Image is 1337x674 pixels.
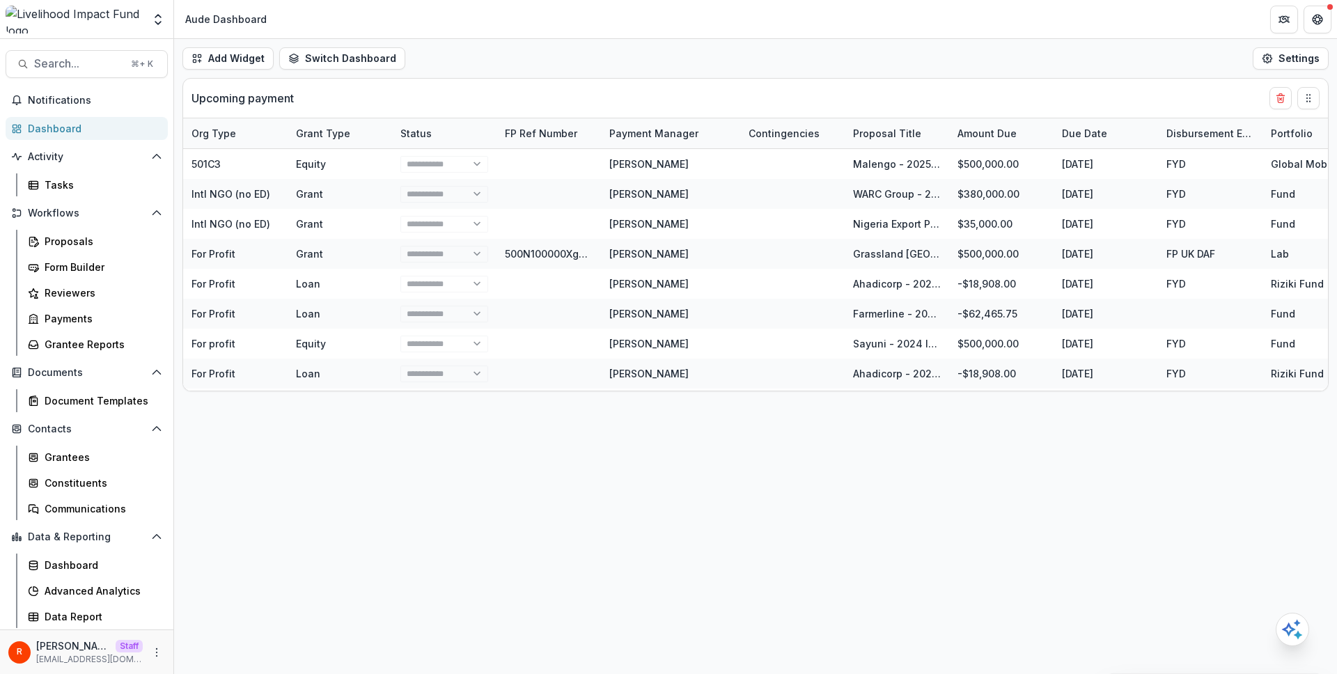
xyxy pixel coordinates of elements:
[949,389,1054,418] div: $1,000,000.00
[6,89,168,111] button: Notifications
[45,583,157,598] div: Advanced Analytics
[22,307,168,330] a: Payments
[22,230,168,253] a: Proposals
[22,281,168,304] a: Reviewers
[845,118,949,148] div: Proposal Title
[740,126,828,141] div: Contingencies
[1271,246,1289,261] div: Lab
[1166,157,1186,171] div: FYD
[853,217,941,231] div: Nigeria Export Promotion Council - 2025 GTKY
[288,118,392,148] div: Grant Type
[28,121,157,136] div: Dashboard
[609,157,689,171] div: [PERSON_NAME]
[1054,359,1158,389] div: [DATE]
[497,126,586,141] div: FP Ref Number
[1271,366,1324,381] div: Riziki Fund
[1166,217,1186,231] div: FYD
[609,306,689,321] div: [PERSON_NAME]
[853,276,941,291] div: Ahadicorp - 2024 Loan
[853,306,941,321] div: Farmerline - 2024 Loan
[601,126,707,141] div: Payment Manager
[949,269,1054,299] div: -$18,908.00
[28,367,146,379] span: Documents
[1269,87,1292,109] button: Delete card
[1270,6,1298,33] button: Partners
[1054,149,1158,179] div: [DATE]
[1054,269,1158,299] div: [DATE]
[949,329,1054,359] div: $500,000.00
[22,256,168,279] a: Form Builder
[45,609,157,624] div: Data Report
[296,336,326,351] div: Equity
[853,246,941,261] div: Grassland [GEOGRAPHIC_DATA] - 2025 Grant (co-funding with Rippleworks)
[22,446,168,469] a: Grantees
[22,173,168,196] a: Tasks
[609,187,689,201] div: [PERSON_NAME]
[191,217,270,231] div: Intl NGO (no ED)
[45,178,157,192] div: Tasks
[279,47,405,70] button: Switch Dashboard
[22,333,168,356] a: Grantee Reports
[6,117,168,140] a: Dashboard
[853,336,941,351] div: Sayuni - 2024 Investment
[1166,187,1186,201] div: FYD
[1158,118,1262,148] div: Disbursement Entity
[288,126,359,141] div: Grant Type
[22,497,168,520] a: Communications
[296,366,320,381] div: Loan
[296,246,323,261] div: Grant
[36,653,143,666] p: [EMAIL_ADDRESS][DOMAIN_NAME]
[1166,276,1186,291] div: FYD
[191,157,221,171] div: 501C3
[296,187,323,201] div: Grant
[1262,126,1321,141] div: Portfolio
[1166,246,1215,261] div: FP UK DAF
[1271,187,1295,201] div: Fund
[22,389,168,412] a: Document Templates
[191,90,294,107] p: Upcoming payment
[609,246,689,261] div: [PERSON_NAME]
[949,299,1054,329] div: -$62,465.75
[853,366,941,381] div: Ahadicorp - 2024 Loan
[6,361,168,384] button: Open Documents
[740,118,845,148] div: Contingencies
[191,187,270,201] div: Intl NGO (no ED)
[45,260,157,274] div: Form Builder
[6,202,168,224] button: Open Workflows
[45,476,157,490] div: Constituents
[6,418,168,440] button: Open Contacts
[949,149,1054,179] div: $500,000.00
[853,157,941,171] div: Malengo - 2025 Investment
[392,118,497,148] div: Status
[949,239,1054,269] div: $500,000.00
[148,6,168,33] button: Open entity switcher
[1054,118,1158,148] div: Due Date
[191,306,235,321] div: For Profit
[28,423,146,435] span: Contacts
[949,118,1054,148] div: Amount Due
[183,118,288,148] div: Org type
[1054,389,1158,418] div: [DATE]
[1166,366,1186,381] div: FYD
[296,276,320,291] div: Loan
[609,366,689,381] div: [PERSON_NAME]
[949,209,1054,239] div: $35,000.00
[853,187,941,201] div: WARC Group - 2025 Investment
[36,638,110,653] p: [PERSON_NAME]
[148,644,165,661] button: More
[45,393,157,408] div: Document Templates
[1166,336,1186,351] div: FYD
[296,157,326,171] div: Equity
[1054,329,1158,359] div: [DATE]
[296,217,323,231] div: Grant
[191,366,235,381] div: For Profit
[1054,209,1158,239] div: [DATE]
[191,276,235,291] div: For Profit
[1054,299,1158,329] div: [DATE]
[182,47,274,70] button: Add Widget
